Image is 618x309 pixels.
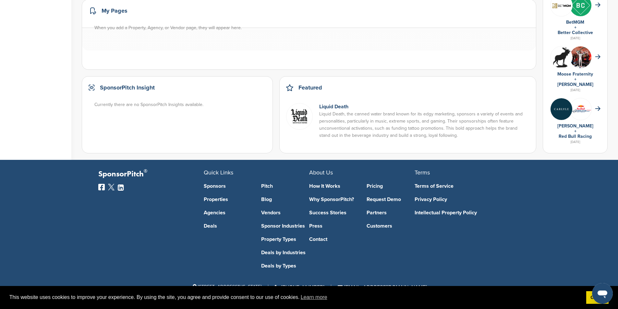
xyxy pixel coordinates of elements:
[559,134,592,139] a: Red Bull Racing
[551,98,572,120] img: Eowf0nlc 400x400
[557,71,593,77] a: Moose Fraternity
[9,292,581,302] span: This website uses cookies to improve your experience. By using the site, you agree and provide co...
[574,128,576,134] a: +
[204,210,252,215] a: Agencies
[261,223,309,229] a: Sponsor Industries
[144,167,147,175] span: ®
[309,223,357,229] a: Press
[550,139,601,145] div: [DATE]
[415,197,510,202] a: Privacy Policy
[191,284,261,290] span: [STREET_ADDRESS][US_STATE]
[204,169,233,176] span: Quick Links
[286,103,313,130] img: Screen shot 2022 01 05 at 10.58.13 am
[367,223,415,229] a: Customers
[367,197,415,202] a: Request Demo
[319,111,529,139] p: Liquid Death, the canned water brand known for its edgy marketing, sponsors a variety of events a...
[367,210,415,215] a: Partners
[298,83,322,92] h2: Featured
[300,292,328,302] a: learn more about cookies
[558,30,593,35] a: Better Collective
[367,184,415,189] a: Pricing
[309,169,333,176] span: About Us
[204,184,252,189] a: Sponsors
[261,210,309,215] a: Vendors
[566,19,584,25] a: BetMGM
[415,210,510,215] a: Intellectual Property Policy
[586,291,609,304] a: dismiss cookie message
[338,284,427,291] a: [EMAIL_ADDRESS][DOMAIN_NAME]
[557,82,593,87] a: [PERSON_NAME]
[108,184,115,190] img: Twitter
[309,237,357,242] a: Contact
[261,237,309,242] a: Property Types
[309,210,357,215] a: Success Stories
[592,283,613,304] iframe: Button to launch messaging window
[550,87,601,93] div: [DATE]
[574,77,576,82] a: +
[98,184,105,190] img: Facebook
[204,223,252,229] a: Deals
[94,24,530,31] div: When you add a Property, Agency, or Vendor page, they will appear here.
[94,101,267,108] div: Currently there are no SponsorPitch Insights available.
[98,170,204,179] p: SponsorPitch
[102,6,127,15] h2: My Pages
[204,197,252,202] a: Properties
[415,169,430,176] span: Terms
[261,263,309,268] a: Deals by Types
[261,250,309,255] a: Deals by Industries
[570,105,591,113] img: Data?1415811735
[550,35,601,41] div: [DATE]
[261,197,309,202] a: Blog
[100,83,155,92] h2: SponsorPitch Insight
[261,184,309,189] a: Pitch
[309,184,357,189] a: How It Works
[319,103,348,110] a: Liquid Death
[574,25,576,30] a: +
[551,46,572,68] img: Hjwwegho 400x400
[570,46,591,68] img: 3bs1dc4c 400x400
[275,284,324,291] a: [PHONE_NUMBER]
[415,184,510,189] a: Terms of Service
[557,123,593,129] a: [PERSON_NAME]
[309,197,357,202] a: Why SponsorPitch?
